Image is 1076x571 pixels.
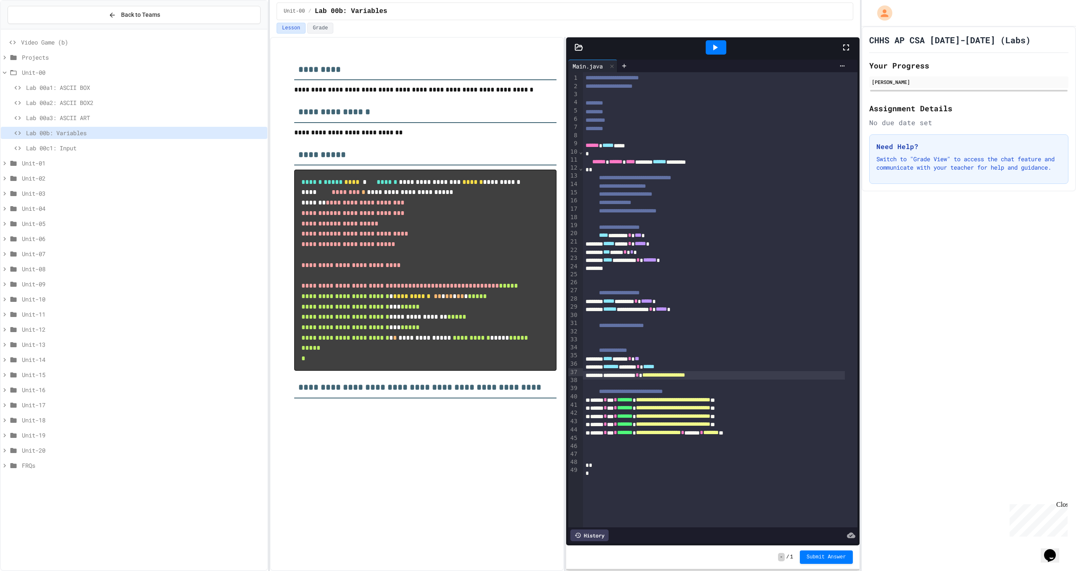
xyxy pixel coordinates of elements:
div: 47 [568,450,579,458]
div: 8 [568,131,579,139]
span: Unit-10 [22,295,264,304]
div: Main.java [568,62,607,71]
div: 34 [568,343,579,352]
div: 36 [568,360,579,368]
div: 21 [568,238,579,246]
span: Lab 00a1: ASCII BOX [26,83,264,92]
div: Chat with us now!Close [3,3,58,53]
div: 25 [568,270,579,278]
div: 19 [568,221,579,230]
span: Unit-19 [22,431,264,440]
div: No due date set [869,118,1068,128]
button: Submit Answer [800,550,853,564]
div: 7 [568,123,579,131]
button: Back to Teams [8,6,261,24]
div: 9 [568,139,579,148]
div: 26 [568,278,579,286]
div: 30 [568,311,579,319]
div: 13 [568,172,579,180]
div: 28 [568,295,579,303]
span: Submit Answer [807,554,846,561]
div: 18 [568,213,579,221]
div: 4 [568,98,579,107]
div: [PERSON_NAME] [872,78,1066,86]
div: 23 [568,254,579,262]
span: Video Game (b) [21,38,264,47]
span: Fold line [579,165,583,171]
span: Unit-15 [22,370,264,379]
div: 10 [568,148,579,156]
div: 16 [568,196,579,205]
div: 42 [568,409,579,417]
div: 3 [568,90,579,98]
span: Unit-00 [284,8,305,15]
span: Projects [22,53,264,62]
div: 27 [568,286,579,295]
span: FRQs [22,461,264,470]
div: History [570,529,609,541]
div: 31 [568,319,579,327]
span: Lab 00c1: Input [26,144,264,152]
span: Unit-02 [22,174,264,183]
div: 46 [568,442,579,450]
span: Unit-11 [22,310,264,319]
div: 35 [568,351,579,360]
span: - [778,553,784,561]
span: Unit-12 [22,325,264,334]
span: Unit-01 [22,159,264,168]
span: Unit-20 [22,446,264,455]
span: Lab 00a2: ASCII BOX2 [26,98,264,107]
div: 22 [568,246,579,254]
div: 12 [568,164,579,172]
div: 20 [568,229,579,238]
button: Grade [307,23,333,34]
div: 6 [568,115,579,123]
span: / [786,554,789,561]
span: Unit-04 [22,204,264,213]
div: 29 [568,303,579,311]
h2: Your Progress [869,60,1068,71]
h1: CHHS AP CSA [DATE]-[DATE] (Labs) [869,34,1031,46]
div: 49 [568,466,579,474]
div: 15 [568,189,579,197]
span: Lab 00b: Variables [26,128,264,137]
div: 17 [568,205,579,213]
div: My Account [868,3,894,23]
div: 45 [568,434,579,442]
span: Unit-06 [22,234,264,243]
iframe: chat widget [1041,537,1068,563]
span: Unit-14 [22,355,264,364]
p: Switch to "Grade View" to access the chat feature and communicate with your teacher for help and ... [876,155,1061,172]
span: Lab 00a3: ASCII ART [26,113,264,122]
div: 11 [568,156,579,164]
div: 14 [568,180,579,189]
div: 24 [568,262,579,270]
span: Unit-09 [22,280,264,288]
span: 1 [790,554,793,561]
span: Fold line [579,148,583,155]
button: Lesson [277,23,306,34]
span: Unit-16 [22,385,264,394]
span: Unit-08 [22,265,264,273]
div: 2 [568,82,579,91]
div: 32 [568,327,579,335]
div: 38 [568,376,579,384]
div: 44 [568,426,579,434]
div: Main.java [568,60,617,72]
span: Unit-13 [22,340,264,349]
span: Unit-17 [22,401,264,409]
div: 48 [568,458,579,466]
span: Unit-05 [22,219,264,228]
div: 5 [568,107,579,115]
div: 39 [568,384,579,393]
div: 40 [568,393,579,401]
div: 41 [568,401,579,409]
h3: Need Help? [876,141,1061,152]
span: Lab 00b: Variables [315,6,388,16]
span: Back to Teams [121,10,160,19]
div: 1 [568,74,579,82]
span: Unit-03 [22,189,264,198]
h2: Assignment Details [869,102,1068,114]
div: 43 [568,417,579,426]
iframe: chat widget [1006,501,1068,537]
